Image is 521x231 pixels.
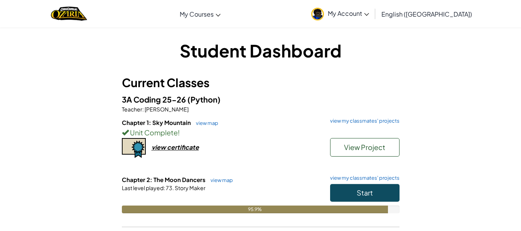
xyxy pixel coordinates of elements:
[129,128,178,137] span: Unit Complete
[122,143,199,151] a: view certificate
[187,94,221,104] span: (Python)
[307,2,373,26] a: My Account
[192,120,218,126] a: view map
[152,143,199,151] div: view certificate
[122,39,400,62] h1: Student Dashboard
[122,74,400,91] h3: Current Classes
[330,138,400,157] button: View Project
[326,118,400,123] a: view my classmates' projects
[326,175,400,180] a: view my classmates' projects
[381,10,472,18] span: English ([GEOGRAPHIC_DATA])
[311,8,324,20] img: avatar
[180,10,214,18] span: My Courses
[165,184,174,191] span: 73.
[378,3,476,24] a: English ([GEOGRAPHIC_DATA])
[344,143,385,152] span: View Project
[207,177,233,183] a: view map
[174,184,206,191] span: Story Maker
[122,94,187,104] span: 3A Coding 25-26
[51,6,87,22] a: Ozaria by CodeCombat logo
[144,106,189,113] span: [PERSON_NAME]
[328,9,369,17] span: My Account
[164,184,165,191] span: :
[122,138,146,158] img: certificate-icon.png
[122,184,164,191] span: Last level played
[51,6,87,22] img: Home
[122,206,388,213] div: 95.9%
[122,106,142,113] span: Teacher
[357,188,373,197] span: Start
[142,106,144,113] span: :
[178,128,180,137] span: !
[330,184,400,202] button: Start
[122,176,207,183] span: Chapter 2: The Moon Dancers
[176,3,224,24] a: My Courses
[122,119,192,126] span: Chapter 1: Sky Mountain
